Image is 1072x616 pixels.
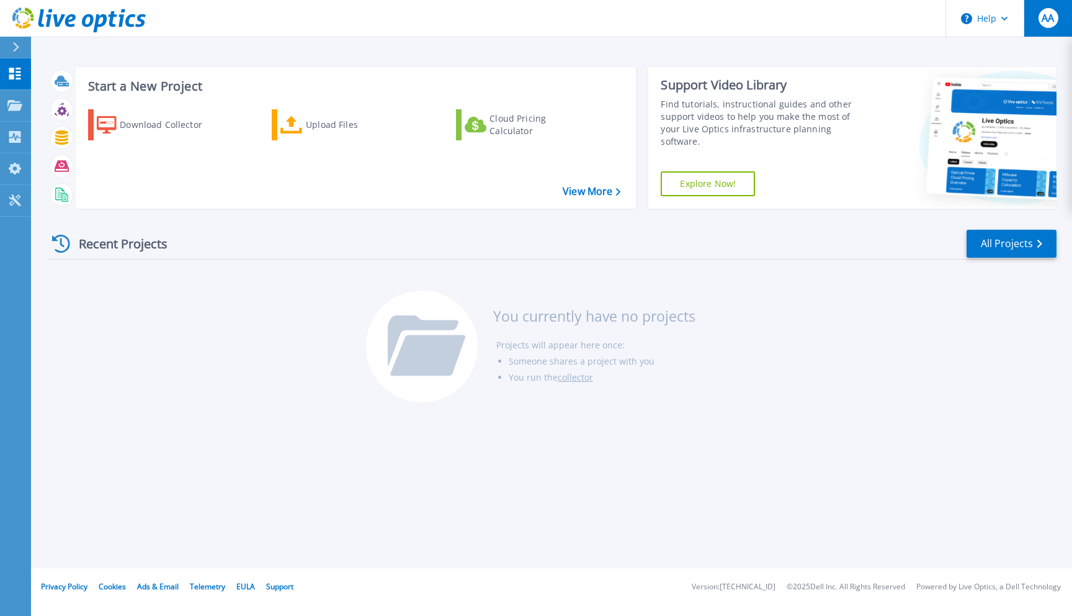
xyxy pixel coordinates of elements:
a: collector [558,371,593,383]
a: Ads & Email [137,581,179,592]
a: Cloud Pricing Calculator [456,109,594,140]
a: Telemetry [190,581,225,592]
a: Upload Files [272,109,410,140]
a: EULA [236,581,255,592]
li: Someone shares a project with you [509,353,695,369]
li: Projects will appear here once: [496,337,695,353]
span: AA [1042,13,1054,23]
li: Version: [TECHNICAL_ID] [692,583,775,591]
a: Cookies [99,581,126,592]
a: Explore Now! [661,171,755,196]
a: All Projects [967,230,1056,258]
div: Cloud Pricing Calculator [489,112,589,137]
li: You run the [509,369,695,386]
div: Upload Files [306,112,405,137]
li: Powered by Live Optics, a Dell Technology [916,583,1061,591]
div: Support Video Library [661,77,867,93]
a: Download Collector [88,109,226,140]
div: Recent Projects [48,229,184,259]
a: Privacy Policy [41,581,87,592]
a: Support [266,581,293,592]
div: Download Collector [120,112,219,137]
div: Find tutorials, instructional guides and other support videos to help you make the most of your L... [661,98,867,148]
h3: You currently have no projects [493,309,695,323]
h3: Start a New Project [88,79,620,93]
li: © 2025 Dell Inc. All Rights Reserved [787,583,905,591]
a: View More [563,186,620,197]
